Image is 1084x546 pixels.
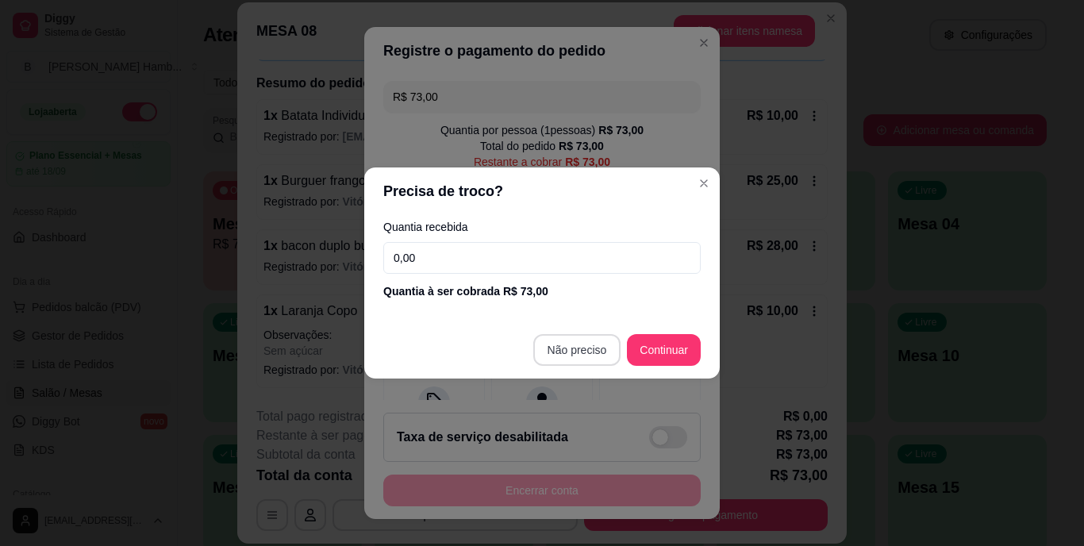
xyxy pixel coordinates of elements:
[627,334,701,366] button: Continuar
[364,167,720,215] header: Precisa de troco?
[533,334,621,366] button: Não preciso
[383,283,701,299] div: Quantia à ser cobrada R$ 73,00
[691,171,717,196] button: Close
[383,221,701,233] label: Quantia recebida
